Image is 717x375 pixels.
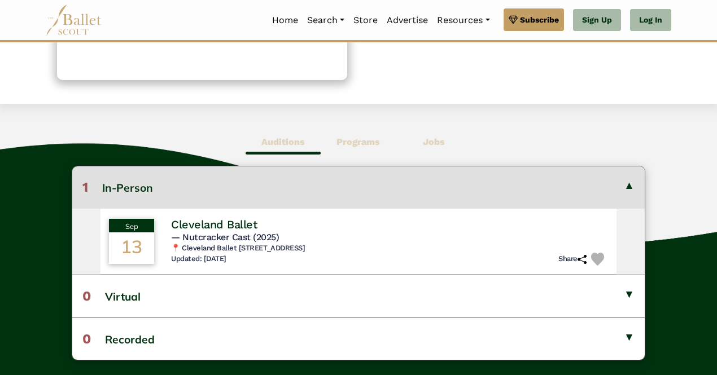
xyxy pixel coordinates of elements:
[336,136,380,147] b: Programs
[423,136,445,147] b: Jobs
[349,8,382,32] a: Store
[261,136,305,147] b: Auditions
[72,166,645,208] button: 1In-Person
[171,232,279,242] span: — Nutcracker Cast (2025)
[82,331,91,347] span: 0
[520,14,559,26] span: Subscribe
[171,217,257,232] h4: Cleveland Ballet
[82,288,91,304] span: 0
[382,8,432,32] a: Advertise
[303,8,349,32] a: Search
[509,14,518,26] img: gem.svg
[82,179,88,195] span: 1
[171,254,226,264] h6: Updated: [DATE]
[432,8,494,32] a: Resources
[72,317,645,360] button: 0Recorded
[630,9,671,32] a: Log In
[171,244,608,253] h6: 📍 Cleveland Ballet [STREET_ADDRESS]
[109,219,154,232] div: Sep
[573,9,621,32] a: Sign Up
[109,232,154,264] div: 13
[72,275,645,317] button: 0Virtual
[558,254,587,264] h6: Share
[268,8,303,32] a: Home
[504,8,564,31] a: Subscribe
